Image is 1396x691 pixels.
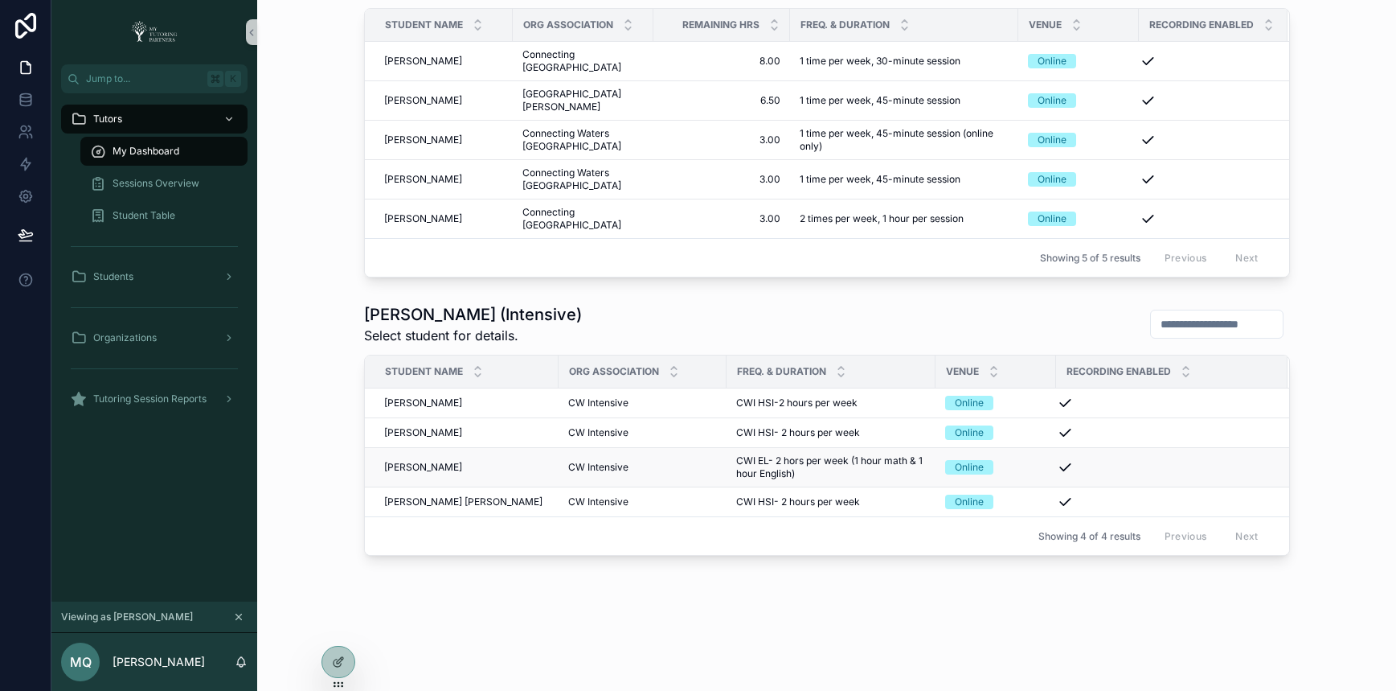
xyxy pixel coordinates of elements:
span: 3.00 [663,212,780,225]
a: Connecting Waters [GEOGRAPHIC_DATA] [522,127,644,153]
a: Connecting [GEOGRAPHIC_DATA] [522,48,644,74]
span: [PERSON_NAME] [PERSON_NAME] [384,496,542,508]
span: Venue [946,365,979,378]
a: CW Intensive [568,426,717,439]
div: Online [955,495,984,509]
span: MQ [70,652,92,672]
span: Sessions Overview [113,177,199,190]
span: [PERSON_NAME] [384,397,462,409]
span: Recording Enabled [1149,19,1254,31]
a: CW Intensive [568,496,717,508]
span: [PERSON_NAME] [384,55,462,68]
a: Online [945,495,1046,509]
a: 2 times per week, 1 hour per session [800,212,1009,225]
div: Online [955,460,984,475]
span: Org Association [569,365,659,378]
span: Tutors [93,113,122,125]
div: Online [955,396,984,410]
a: 1 time per week, 45-minute session (online only) [800,127,1009,153]
span: [PERSON_NAME] [384,212,462,225]
span: Select student for details. [364,326,582,345]
span: Org Association [523,19,613,31]
div: Online [955,426,984,440]
a: [PERSON_NAME] [384,134,503,146]
a: Sessions Overview [80,169,248,198]
span: Student Name [385,19,463,31]
a: Tutoring Session Reports [61,385,248,413]
span: Freq. & Duration [800,19,890,31]
div: scrollable content [51,93,257,434]
span: K [227,72,239,85]
span: Venue [1029,19,1062,31]
span: Students [93,270,133,283]
a: CWI HSI-2 hours per week [736,397,926,409]
a: Students [61,262,248,291]
span: 1 time per week, 30-minute session [800,55,960,68]
a: 3.00 [663,134,780,146]
div: Online [1038,212,1066,226]
span: 8.00 [663,55,780,68]
span: 2 times per week, 1 hour per session [800,212,964,225]
a: [PERSON_NAME] [384,461,549,474]
a: Online [1028,93,1129,108]
span: Viewing as [PERSON_NAME] [61,611,193,623]
a: 1 time per week, 30-minute session [800,55,1009,68]
a: CW Intensive [568,397,717,409]
a: 1 time per week, 45-minute session [800,173,1009,186]
span: 1 time per week, 45-minute session [800,94,960,107]
span: My Dashboard [113,145,179,158]
a: Online [945,396,1046,410]
a: [PERSON_NAME] [384,426,549,439]
span: [PERSON_NAME] [384,173,462,186]
a: Online [945,460,1046,475]
a: Online [1028,133,1129,147]
a: [PERSON_NAME] [384,397,549,409]
a: Online [945,426,1046,440]
span: [PERSON_NAME] [384,426,462,439]
a: My Dashboard [80,137,248,166]
a: CWI HSI- 2 hours per week [736,426,926,439]
a: Organizations [61,323,248,352]
span: Freq. & Duration [737,365,826,378]
a: [PERSON_NAME] [384,94,503,107]
span: Showing 4 of 4 results [1038,530,1140,543]
span: CWI HSI-2 hours per week [736,397,858,409]
a: Online [1028,172,1129,187]
span: CW Intensive [568,426,628,439]
span: Student Table [113,209,175,222]
a: Tutors [61,105,248,134]
a: Connecting Waters [GEOGRAPHIC_DATA] [522,167,644,192]
a: CWI EL- 2 hors per week (1 hour math & 1 hour English) [736,454,926,480]
span: Tutoring Session Reports [93,393,207,405]
div: Online [1038,133,1066,147]
span: Showing 5 of 5 results [1040,252,1140,265]
div: Online [1038,93,1066,108]
a: 1 time per week, 45-minute session [800,94,1009,107]
a: Online [1028,54,1129,68]
a: Connecting [GEOGRAPHIC_DATA] [522,206,644,232]
a: 6.50 [663,94,780,107]
span: [PERSON_NAME] [384,461,462,474]
span: Student Name [385,365,463,378]
span: 1 time per week, 45-minute session [800,173,960,186]
span: CWI HSI- 2 hours per week [736,426,860,439]
span: CW Intensive [568,496,628,508]
span: 3.00 [663,173,780,186]
a: CW Intensive [568,461,717,474]
img: App logo [126,19,182,45]
a: [GEOGRAPHIC_DATA][PERSON_NAME] [522,88,644,113]
span: Remaining Hrs [682,19,759,31]
a: Online [1028,212,1129,226]
span: Organizations [93,331,157,344]
a: [PERSON_NAME] [PERSON_NAME] [384,496,549,508]
a: [PERSON_NAME] [384,55,503,68]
